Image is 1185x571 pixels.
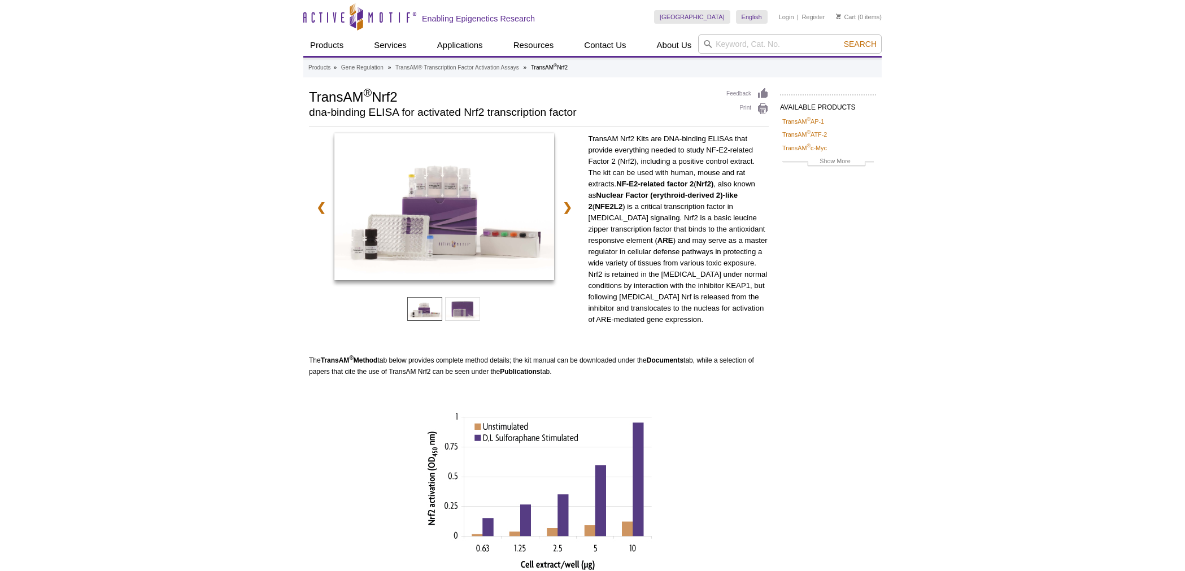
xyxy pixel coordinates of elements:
[807,143,811,149] sup: ®
[309,107,715,117] h2: dna-binding ELISA for activated Nrf2 transcription factor
[500,368,540,376] strong: Publications
[367,34,413,56] a: Services
[801,13,825,21] a: Register
[309,194,333,220] a: ❮
[524,64,527,71] li: »
[349,355,353,361] sup: ®
[554,63,557,68] sup: ®
[797,10,799,24] li: |
[736,10,768,24] a: English
[807,130,811,136] sup: ®
[308,63,330,73] a: Products
[363,86,372,99] sup: ®
[647,356,683,364] strong: Documents
[616,180,694,188] strong: NF-E2-related factor 2
[426,411,652,570] img: Monitoring Nrf2 activation
[303,34,350,56] a: Products
[836,13,856,21] a: Cart
[507,34,561,56] a: Resources
[334,133,554,280] img: TransAM Nrf2 Kit
[334,133,554,284] a: TransAM Nrf2 Kit
[588,191,738,211] strong: Nuclear Factor (erythroid-derived 2)-like 2
[388,64,391,71] li: »
[696,180,714,188] strong: Nrf2)
[333,64,337,71] li: »
[654,10,730,24] a: [GEOGRAPHIC_DATA]
[782,143,827,153] a: TransAM®c-Myc
[780,94,876,115] h2: AVAILABLE PRODUCTS
[588,133,769,325] p: TransAM Nrf2 Kits are DNA-binding ELISAs that provide everything needed to study NF-E2-related Fa...
[840,39,880,49] button: Search
[531,64,568,71] li: TransAM Nrf2
[836,14,841,19] img: Your Cart
[595,202,622,211] strong: NFE2L2
[836,10,882,24] li: (0 items)
[430,34,490,56] a: Applications
[309,88,715,104] h1: TransAM Nrf2
[807,116,811,122] sup: ®
[657,236,673,245] strong: ARE
[698,34,882,54] input: Keyword, Cat. No.
[844,40,877,49] span: Search
[395,63,519,73] a: TransAM® Transcription Factor Activation Assays
[650,34,699,56] a: About Us
[726,88,769,100] a: Feedback
[422,14,535,24] h2: Enabling Epigenetics Research
[726,103,769,115] a: Print
[341,63,384,73] a: Gene Regulation
[321,356,378,364] strong: TransAM Method
[782,156,874,169] a: Show More
[782,129,827,140] a: TransAM®ATF-2
[555,194,580,220] a: ❯
[779,13,794,21] a: Login
[577,34,633,56] a: Contact Us
[782,116,824,127] a: TransAM®AP-1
